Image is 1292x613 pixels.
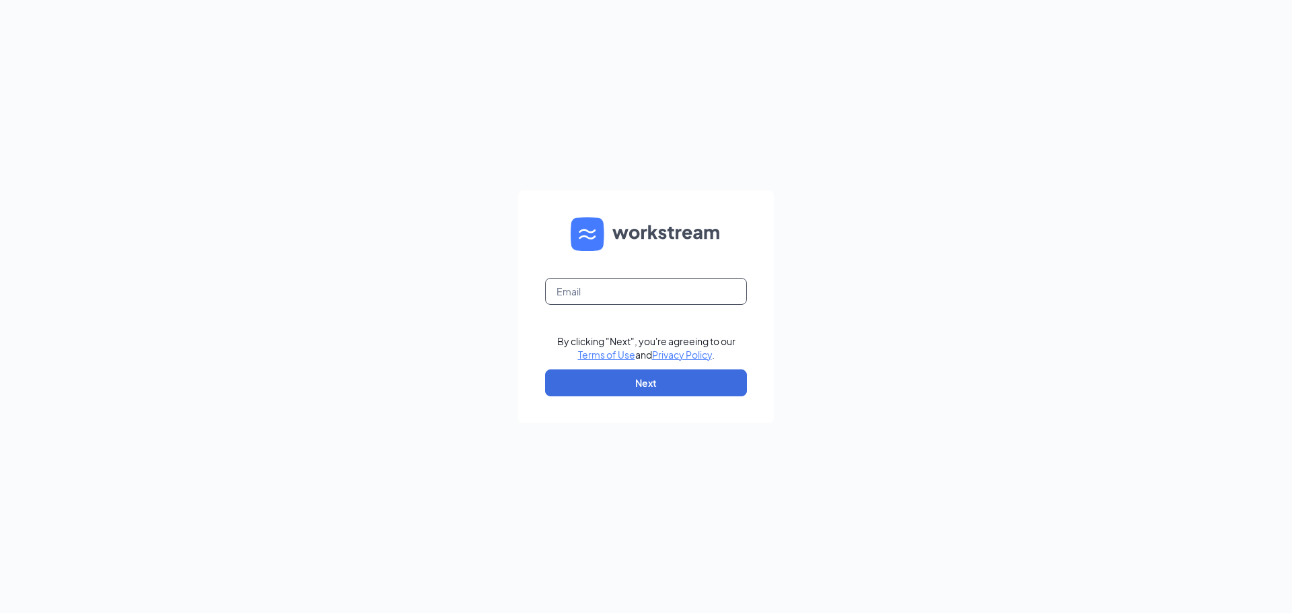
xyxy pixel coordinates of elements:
[652,349,712,361] a: Privacy Policy
[557,334,735,361] div: By clicking "Next", you're agreeing to our and .
[545,278,747,305] input: Email
[571,217,721,251] img: WS logo and Workstream text
[545,369,747,396] button: Next
[578,349,635,361] a: Terms of Use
